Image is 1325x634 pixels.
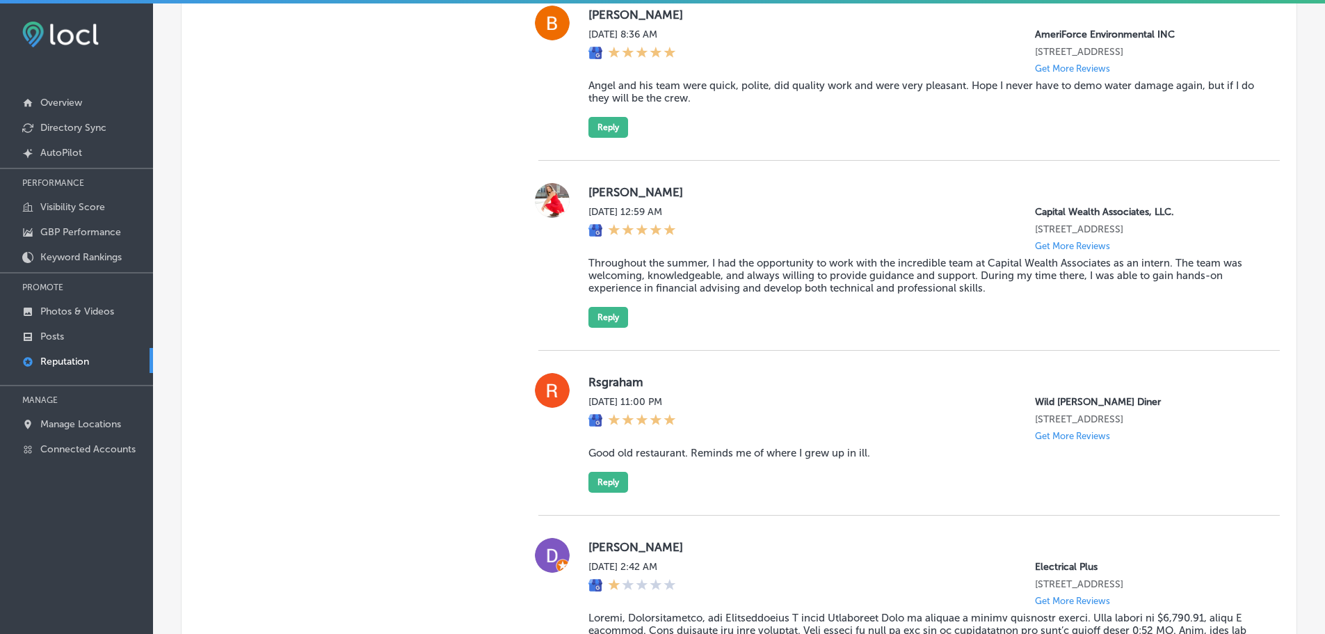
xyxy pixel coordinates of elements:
p: Get More Reviews [1035,431,1110,441]
p: Wild Berry Diner [1035,396,1258,408]
img: fda3e92497d09a02dc62c9cd864e3231.png [22,22,99,47]
label: [PERSON_NAME] [588,540,1258,554]
blockquote: Angel and his team were quick, polite, did quality work and were very pleasant. Hope I never have... [588,79,1258,104]
button: Reply [588,472,628,493]
p: Manage Locations [40,418,121,430]
p: Posts [40,331,64,342]
label: [DATE] 2:42 AM [588,561,676,573]
p: 313 S Bolmar Street [1035,578,1258,590]
blockquote: Good old restaurant. Reminds me of where I grew up in ill. [588,447,1258,459]
p: GBP Performance [40,226,121,238]
p: 8319 Six Forks Rd ste 105 [1035,223,1258,235]
label: [DATE] 11:00 PM [588,396,676,408]
p: Connected Accounts [40,443,136,455]
button: Reply [588,307,628,328]
p: Get More Reviews [1035,241,1110,251]
p: Get More Reviews [1035,63,1110,74]
label: Rsgraham [588,375,1258,389]
p: Photos & Videos [40,306,114,317]
p: Capital Wealth Associates, LLC. [1035,206,1258,218]
button: Reply [588,117,628,138]
label: [DATE] 12:59 AM [588,206,676,218]
p: Electrical Plus [1035,561,1258,573]
div: 5 Stars [608,46,676,61]
p: 11455 W Interstate 70 Frontage Rd N [1035,46,1258,58]
blockquote: Throughout the summer, I had the opportunity to work with the incredible team at Capital Wealth A... [588,257,1258,294]
p: Keyword Rankings [40,251,122,263]
div: 5 Stars [608,223,676,239]
label: [PERSON_NAME] [588,8,1258,22]
p: Visibility Score [40,201,105,213]
div: 1 Star [608,578,676,594]
div: 5 Stars [608,413,676,429]
p: AutoPilot [40,147,82,159]
p: Get More Reviews [1035,596,1110,606]
p: Overview [40,97,82,109]
label: [PERSON_NAME] [588,185,1258,199]
label: [DATE] 8:36 AM [588,29,676,40]
p: Reputation [40,356,89,367]
p: Directory Sync [40,122,106,134]
p: AmeriForce Environmental INC [1035,29,1258,40]
p: 4805 E Main St. [1035,413,1258,425]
